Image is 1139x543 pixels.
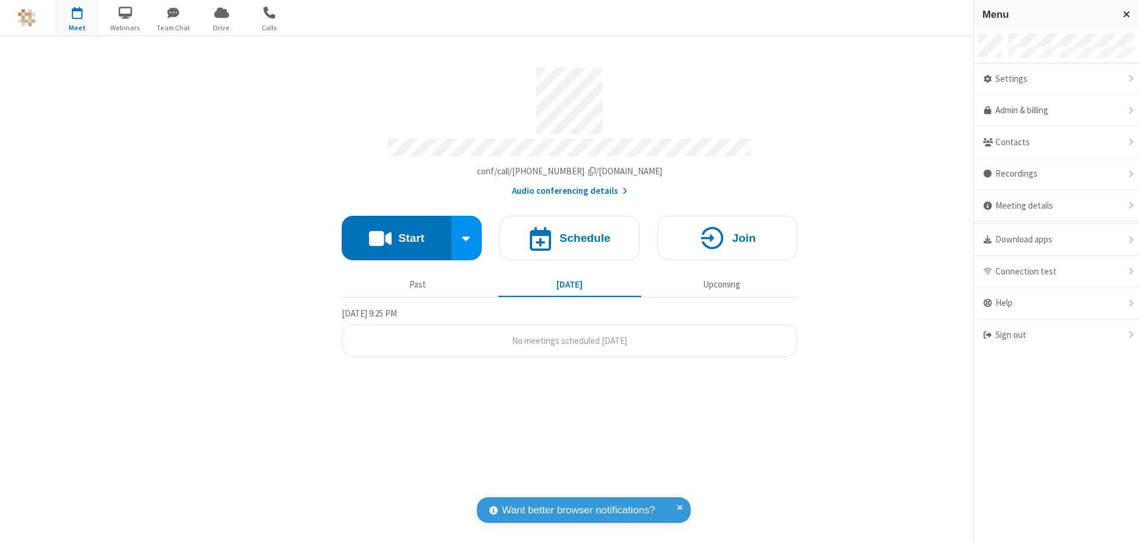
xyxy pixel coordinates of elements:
button: Past [346,273,489,296]
div: Contacts [973,127,1139,159]
span: No meetings scheduled [DATE] [512,335,627,346]
button: Copy my meeting room linkCopy my meeting room link [477,165,663,178]
section: Account details [342,59,797,198]
section: Today's Meetings [342,306,797,357]
span: Drive [199,23,244,33]
h3: Menu [982,9,1112,20]
button: Start [342,216,451,260]
div: Help [973,288,1139,320]
div: Start conference options [451,216,482,260]
span: Calls [247,23,292,33]
h4: Join [732,232,756,244]
span: Want better browser notifications? [502,503,655,518]
span: [DATE] 9:25 PM [342,308,397,319]
button: Join [657,216,797,260]
h4: Start [398,232,424,244]
div: Sign out [973,320,1139,351]
button: [DATE] [498,273,641,296]
div: Connection test [973,256,1139,288]
h4: Schedule [559,232,610,244]
div: Meeting details [973,190,1139,222]
span: Webinars [103,23,148,33]
span: Team Chat [151,23,196,33]
a: Admin & billing [973,95,1139,127]
button: Schedule [499,216,640,260]
span: Copy my meeting room link [477,165,663,177]
button: Upcoming [650,273,793,296]
div: Settings [973,63,1139,95]
button: Audio conferencing details [512,184,628,198]
span: Meet [55,23,100,33]
div: Download apps [973,224,1139,256]
img: QA Selenium DO NOT DELETE OR CHANGE [18,9,36,27]
div: Recordings [973,158,1139,190]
